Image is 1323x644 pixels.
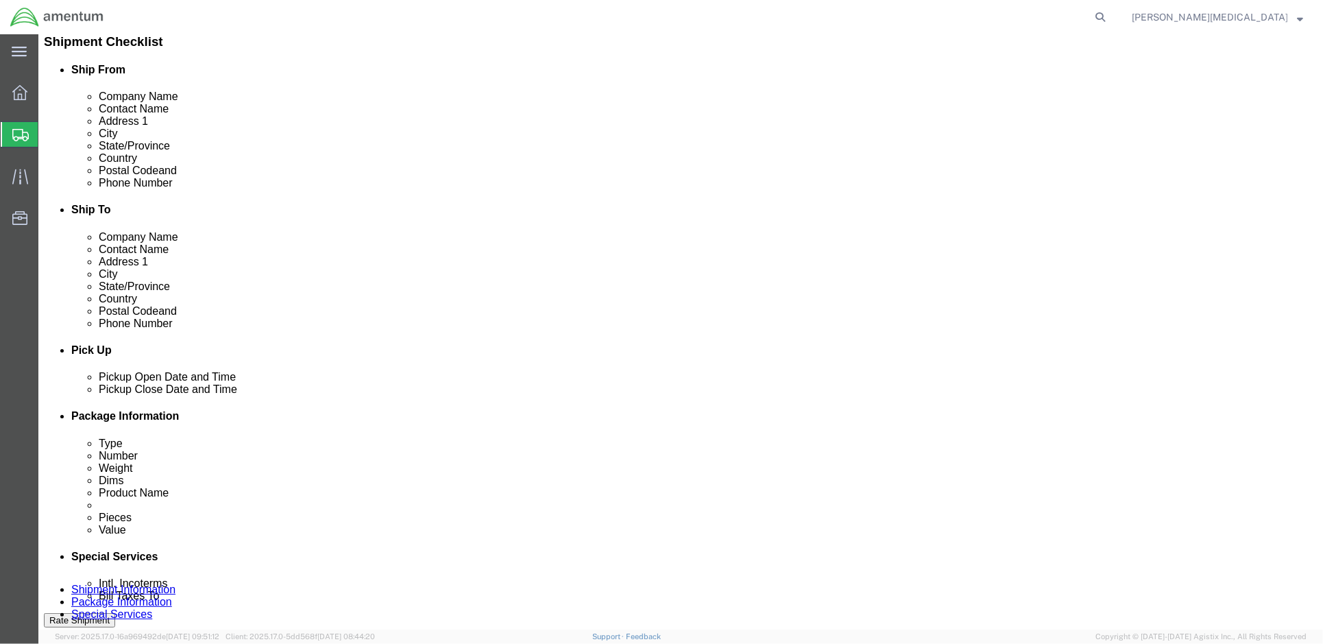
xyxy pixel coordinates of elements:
[1131,9,1304,25] button: [PERSON_NAME][MEDICAL_DATA]
[626,632,661,641] a: Feedback
[10,7,104,27] img: logo
[38,34,1323,630] iframe: FS Legacy Container
[55,632,219,641] span: Server: 2025.17.0-16a969492de
[1095,631,1307,643] span: Copyright © [DATE]-[DATE] Agistix Inc., All Rights Reserved
[1132,10,1287,25] span: Carlos Fastin
[592,632,627,641] a: Support
[317,632,375,641] span: [DATE] 08:44:20
[166,632,219,641] span: [DATE] 09:51:12
[226,632,375,641] span: Client: 2025.17.0-5dd568f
